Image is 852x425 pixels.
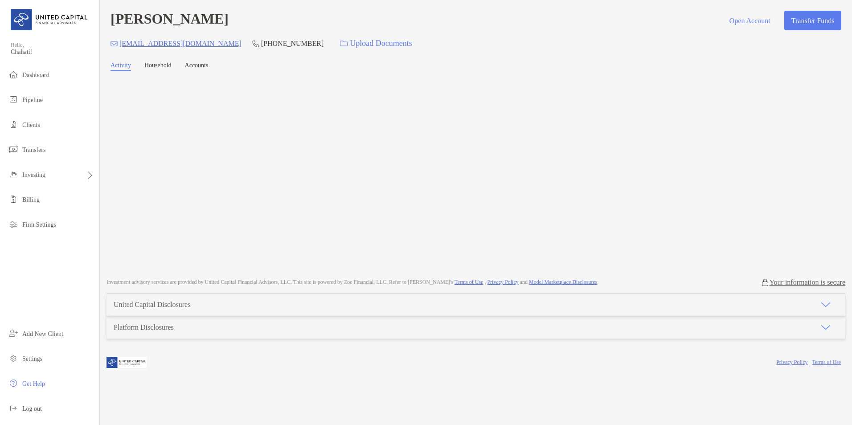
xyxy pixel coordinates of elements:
img: dashboard icon [8,69,19,80]
img: settings icon [8,353,19,364]
img: billing icon [8,194,19,204]
img: clients icon [8,119,19,130]
a: Terms of Use [455,279,483,285]
img: company logo [106,352,147,372]
a: Household [144,62,172,71]
span: Billing [22,196,40,203]
span: Pipeline [22,97,43,103]
span: Firm Settings [22,221,56,228]
a: Activity [111,62,131,71]
img: firm-settings icon [8,219,19,229]
p: Your information is secure [770,278,845,286]
button: Transfer Funds [784,11,841,30]
img: logout icon [8,403,19,413]
img: United Capital Logo [11,4,89,36]
span: Settings [22,356,42,362]
p: [EMAIL_ADDRESS][DOMAIN_NAME] [119,38,242,49]
p: Investment advisory services are provided by United Capital Financial Advisors, LLC . This site i... [106,279,598,286]
a: Privacy Policy [487,279,518,285]
img: Phone Icon [252,40,259,47]
div: Platform Disclosures [114,323,174,331]
span: Log out [22,405,42,412]
span: Get Help [22,380,45,387]
img: button icon [340,41,348,47]
a: Model Marketplace Disclosures [529,279,597,285]
a: Privacy Policy [776,359,807,365]
span: Transfers [22,147,45,153]
span: Chahati! [11,49,94,56]
img: get-help icon [8,378,19,388]
img: add_new_client icon [8,328,19,339]
img: pipeline icon [8,94,19,105]
span: Add New Client [22,331,63,337]
p: [PHONE_NUMBER] [261,38,324,49]
a: Upload Documents [334,34,418,53]
span: Investing [22,172,45,178]
div: United Capital Disclosures [114,301,190,309]
a: Terms of Use [812,359,841,365]
a: Accounts [185,62,209,71]
img: icon arrow [820,322,831,333]
button: Open Account [722,11,777,30]
span: Dashboard [22,72,49,78]
img: transfers icon [8,144,19,155]
img: investing icon [8,169,19,180]
h4: [PERSON_NAME] [111,11,229,30]
span: Clients [22,122,40,128]
img: icon arrow [820,299,831,310]
img: Email Icon [111,41,118,46]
